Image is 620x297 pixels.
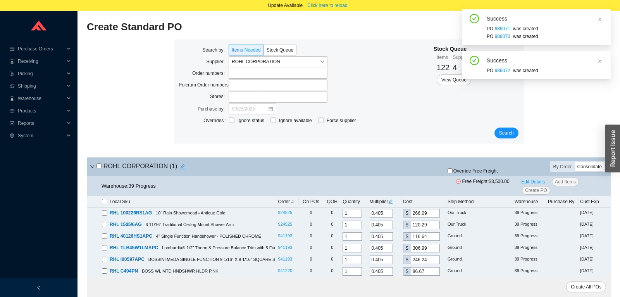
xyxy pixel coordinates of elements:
[513,254,546,266] td: 39 Progress
[18,117,64,130] span: Reports
[499,129,514,137] span: Search
[234,117,267,124] span: Ignore status
[489,179,509,184] span: $3,500.00
[513,231,546,242] td: 39 Progress
[551,162,575,171] div: By Order
[441,76,467,84] span: View Queue
[18,105,64,117] span: Products
[446,196,513,207] th: Ship Method
[18,92,64,105] span: Warehouse
[276,196,299,207] th: Order #
[110,210,152,216] span: RHL 100226RS1AG
[299,219,323,231] td: 0
[110,198,130,205] span: Local Sku
[278,245,292,250] a: 941193
[579,219,611,231] td: [DATE]
[456,178,518,195] span: Free Freight:
[278,268,292,273] a: 941220
[513,219,546,231] td: 39 Progress
[470,56,479,67] span: check-circle
[470,14,479,25] span: check-circle
[162,245,342,250] span: Lombardia® 1/2" Therm & Pressure Balance Trim with 5 Functions (Shared) - Polished Chrome
[177,161,188,172] button: edit
[598,17,602,22] span: close
[513,207,546,219] td: 39 Progress
[110,245,158,250] span: RHL TLB45W1LMAPC
[210,91,229,102] label: Stores
[521,178,545,186] span: Edit Details
[403,221,411,229] div: $
[278,233,292,238] a: 941193
[299,242,323,254] td: 0
[448,168,453,173] input: Override Free Freight
[9,121,15,126] span: fund
[598,59,602,64] span: close
[453,169,498,173] span: Override Free Freight
[110,268,138,274] span: RHL C494PN
[403,244,411,252] div: $
[579,266,611,277] td: [DATE]
[453,63,457,72] span: 4
[276,117,315,124] span: Ignore available
[487,67,604,74] div: PO was created
[341,196,368,207] th: Quantity
[179,79,229,90] label: Fulcrum Order numbers
[579,231,611,242] td: [DATE]
[494,128,518,138] button: Search
[203,115,229,126] label: Overrides
[579,254,611,266] td: [DATE]
[299,254,323,266] td: 0
[36,285,41,290] span: left
[299,231,323,242] td: 0
[145,222,234,227] span: 6 11/16" Traditional Ceiling Mount Shower Arm
[102,182,156,190] div: Warehouse: 39 Progress
[299,266,323,277] td: 0
[446,254,513,266] td: Ground
[323,242,341,254] td: 0
[110,233,152,239] span: RHL 40126HS1APC
[434,45,472,54] div: Stock Queue
[278,210,292,215] a: 924525
[232,57,324,67] span: ROHL CORPORATION
[323,196,341,207] th: QOH
[579,207,611,219] td: [DATE]
[90,164,95,169] span: down
[142,269,218,273] span: BOSS WL MTD HNDSHWR HLDR P.NK
[446,207,513,219] td: Our Truck
[579,242,611,254] td: [DATE]
[323,266,341,277] td: 0
[207,56,229,67] label: Supplier:
[446,231,513,242] td: Ground
[156,234,261,238] span: 4" Single Function Handshower - POLISHED CHROME
[495,34,510,39] a: 989070
[198,104,229,114] label: Purchase by
[18,43,64,55] span: Purchase Orders
[495,26,510,31] a: 989071
[403,256,411,264] div: $
[87,20,480,34] h2: Create Standard PO
[495,68,510,73] a: 989072
[437,63,449,72] span: 122
[324,117,359,124] span: Force supplier
[403,232,411,241] div: $
[388,199,393,204] span: edit
[203,45,229,55] label: Search by
[403,209,411,218] div: $
[513,266,546,277] td: 39 Progress
[156,211,225,215] span: 10" Rain Showerhead - Antique Gold
[487,56,604,65] div: Success
[9,133,15,138] span: setting
[453,54,472,61] div: Suppliers
[446,242,513,254] td: Ground
[579,196,611,207] th: Cust Exp
[96,161,188,172] h4: ROHL CORPORATION
[170,163,177,169] span: ( 1 )
[9,47,15,51] span: credit-card
[456,179,461,184] span: close-circle
[487,25,604,33] div: PO was created
[575,162,604,171] div: Consolidate
[323,231,341,242] td: 0
[513,242,546,254] td: 39 Progress
[401,196,446,207] th: Cost
[307,2,347,9] span: Click here to reload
